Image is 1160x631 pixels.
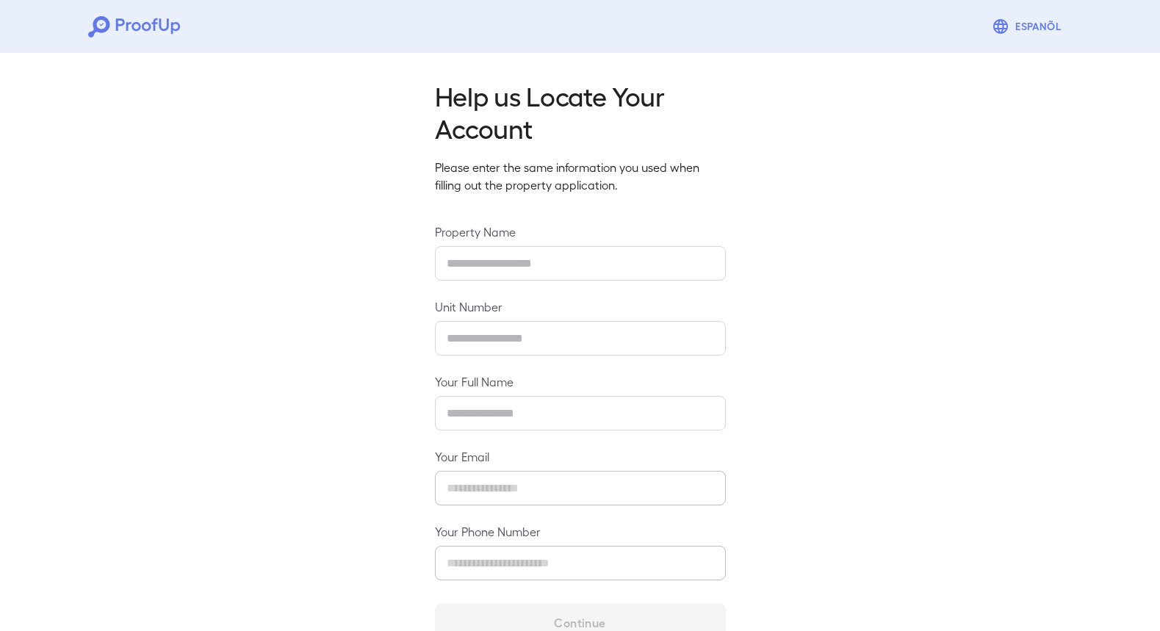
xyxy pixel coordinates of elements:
[435,298,726,315] label: Unit Number
[986,12,1072,41] button: Espanõl
[435,448,726,465] label: Your Email
[435,523,726,540] label: Your Phone Number
[435,373,726,390] label: Your Full Name
[435,159,726,194] p: Please enter the same information you used when filling out the property application.
[435,223,726,240] label: Property Name
[435,79,726,144] h2: Help us Locate Your Account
